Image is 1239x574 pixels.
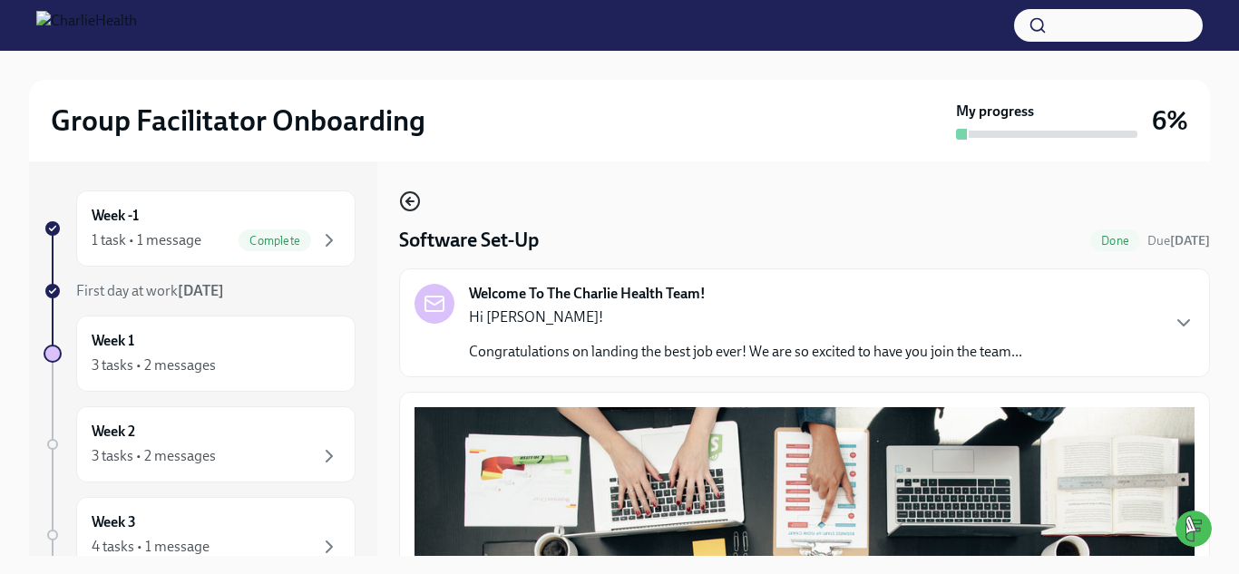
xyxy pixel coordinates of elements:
h6: Week -1 [92,206,139,226]
a: Week 13 tasks • 2 messages [44,316,356,392]
h4: Software Set-Up [399,227,539,254]
a: First day at work[DATE] [44,281,356,301]
span: First day at work [76,282,224,299]
strong: [DATE] [178,282,224,299]
h6: Week 2 [92,422,135,442]
strong: Welcome To The Charlie Health Team! [469,284,706,304]
span: August 19th, 2025 09:00 [1147,232,1210,249]
span: Due [1147,233,1210,248]
h6: Week 3 [92,512,136,532]
h2: Group Facilitator Onboarding [51,102,425,139]
span: Done [1090,234,1140,248]
strong: My progress [956,102,1034,122]
a: Week 23 tasks • 2 messages [44,406,356,482]
img: CharlieHealth [36,11,137,40]
div: 1 task • 1 message [92,230,201,250]
h6: Week 1 [92,331,134,351]
span: Complete [239,234,311,248]
div: 3 tasks • 2 messages [92,446,216,466]
p: Congratulations on landing the best job ever! We are so excited to have you join the team... [469,342,1022,362]
h3: 6% [1152,104,1188,137]
div: 4 tasks • 1 message [92,537,210,557]
p: Hi [PERSON_NAME]! [469,307,1022,327]
a: Week 34 tasks • 1 message [44,497,356,573]
a: Week -11 task • 1 messageComplete [44,190,356,267]
strong: [DATE] [1170,233,1210,248]
div: 3 tasks • 2 messages [92,355,216,375]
